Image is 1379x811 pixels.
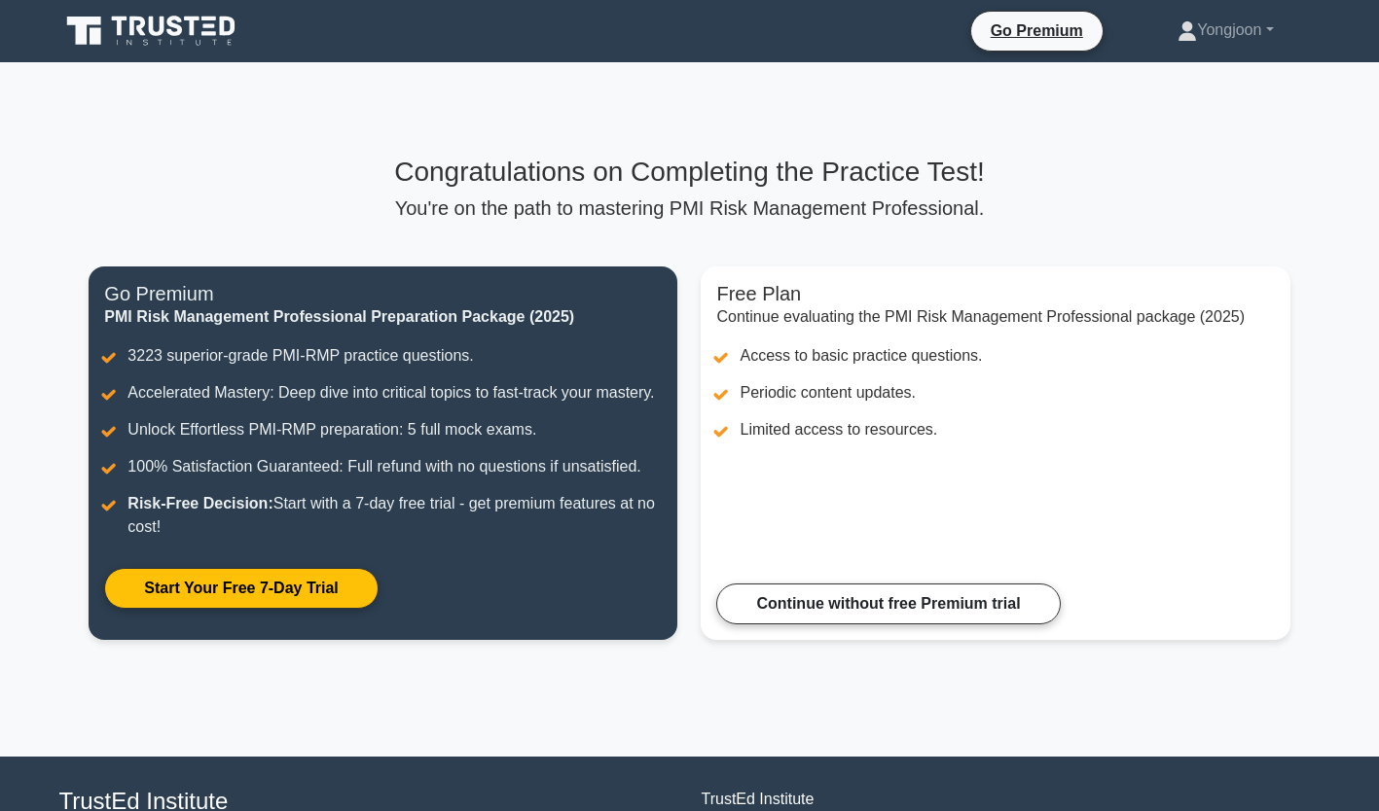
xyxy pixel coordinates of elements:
a: Yongjoon [1131,11,1320,50]
a: Start Your Free 7-Day Trial [104,568,378,609]
a: Go Premium [979,18,1095,43]
p: You're on the path to mastering PMI Risk Management Professional. [89,196,1289,220]
h3: Congratulations on Completing the Practice Test! [89,156,1289,189]
a: Continue without free Premium trial [716,583,1060,624]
